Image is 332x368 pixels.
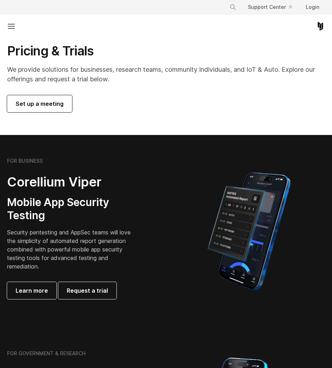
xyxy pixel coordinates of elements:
a: Support Center [242,1,297,13]
a: Login [300,1,325,13]
span: Set up a meeting [16,99,64,108]
h3: Mobile App Security Testing [7,196,132,222]
span: Request a trial [67,286,108,295]
p: Security pentesting and AppSec teams will love the simplicity of automated report generation comb... [7,228,132,271]
a: Corellium Home [316,22,325,31]
a: Request a trial [58,282,116,299]
p: We provide solutions for businesses, research teams, community individuals, and IoT & Auto. Explo... [7,65,325,84]
h6: FOR BUSINESS [7,158,43,164]
h6: FOR GOVERNMENT & RESEARCH [7,350,86,357]
img: Corellium MATRIX automated report on iPhone showing app vulnerability test results across securit... [196,169,303,293]
div: Navigation Menu [224,1,325,13]
span: Learn more [16,286,48,295]
h1: Pricing & Trials [7,43,325,59]
button: Search [227,1,239,13]
h2: Corellium Viper [7,174,132,190]
a: Set up a meeting [7,95,72,112]
a: Learn more [7,282,56,299]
